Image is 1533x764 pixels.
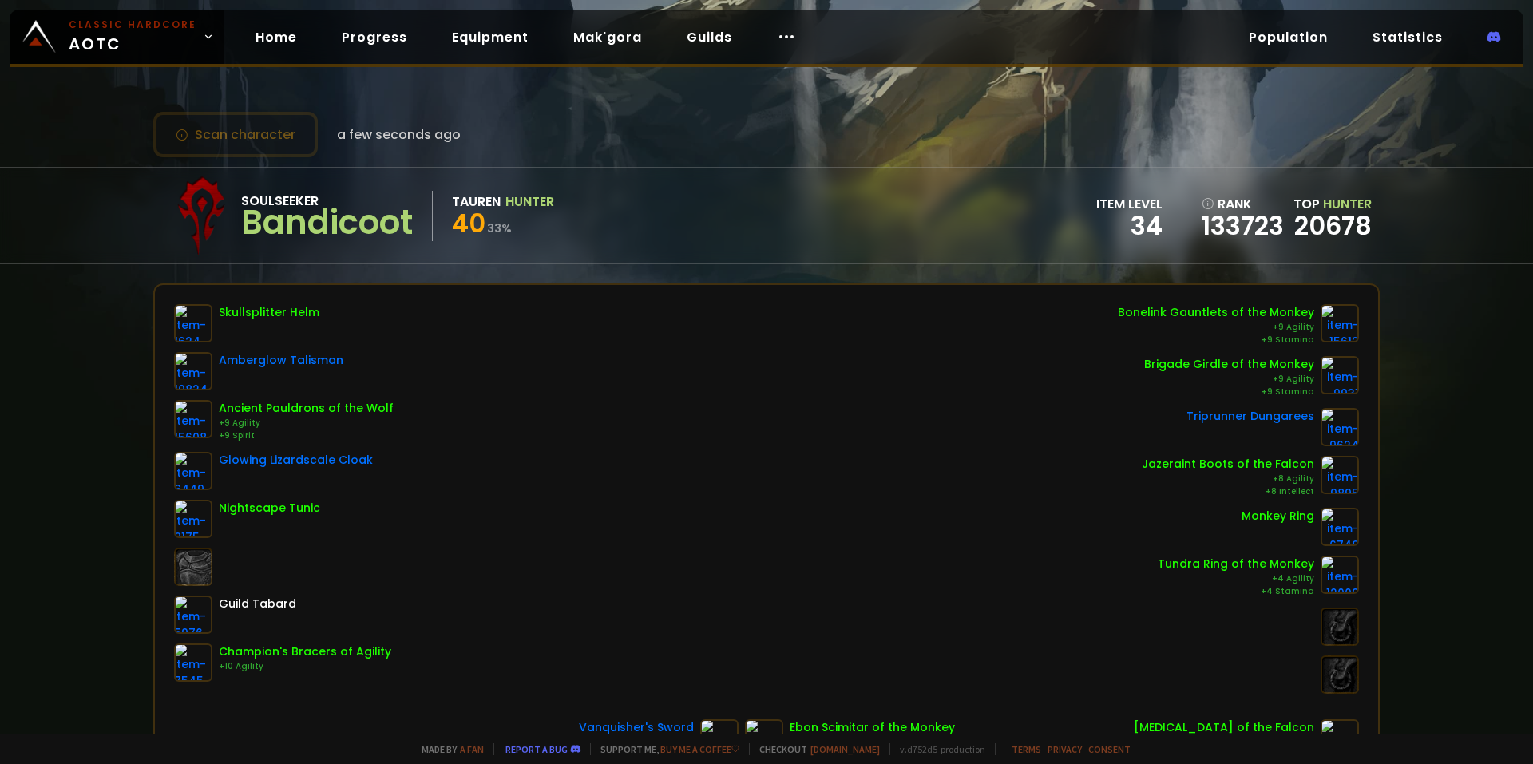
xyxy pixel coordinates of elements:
[1202,214,1284,238] a: 133723
[505,743,568,755] a: Report a bug
[174,452,212,490] img: item-6449
[1012,743,1041,755] a: Terms
[674,21,745,53] a: Guilds
[219,430,394,442] div: +9 Spirit
[1321,304,1359,342] img: item-15612
[1096,194,1163,214] div: item level
[1293,194,1372,214] div: Top
[174,500,212,538] img: item-8175
[174,596,212,634] img: item-5976
[1144,386,1314,398] div: +9 Stamina
[1142,485,1314,498] div: +8 Intellect
[1048,743,1082,755] a: Privacy
[337,125,461,144] span: a few seconds ago
[1321,456,1359,494] img: item-9895
[460,743,484,755] a: a fan
[579,719,694,736] div: Vanquisher's Sword
[153,112,318,157] button: Scan character
[1323,195,1372,213] span: Hunter
[219,304,319,321] div: Skullsplitter Helm
[1321,356,1359,394] img: item-9931
[1118,304,1314,321] div: Bonelink Gauntlets of the Monkey
[69,18,196,32] small: Classic Hardcore
[1118,321,1314,334] div: +9 Agility
[69,18,196,56] span: AOTC
[219,643,391,660] div: Champion's Bracers of Agility
[174,352,212,390] img: item-10824
[241,211,413,235] div: Bandicoot
[412,743,484,755] span: Made by
[1294,208,1372,243] a: 20678
[810,743,880,755] a: [DOMAIN_NAME]
[1088,743,1131,755] a: Consent
[1321,408,1359,446] img: item-9624
[1158,585,1314,598] div: +4 Stamina
[241,191,413,211] div: Soulseeker
[1144,373,1314,386] div: +9 Agility
[1158,556,1314,572] div: Tundra Ring of the Monkey
[1321,556,1359,594] img: item-12009
[1096,214,1163,238] div: 34
[452,205,485,241] span: 40
[1142,473,1314,485] div: +8 Agility
[174,643,212,682] img: item-7545
[219,352,343,369] div: Amberglow Talisman
[243,21,310,53] a: Home
[1158,572,1314,585] div: +4 Agility
[1134,719,1314,736] div: [MEDICAL_DATA] of the Falcon
[1360,21,1456,53] a: Statistics
[219,400,394,417] div: Ancient Pauldrons of the Wolf
[10,10,224,64] a: Classic HardcoreAOTC
[660,743,739,755] a: Buy me a coffee
[487,220,512,236] small: 33 %
[590,743,739,755] span: Support me,
[329,21,420,53] a: Progress
[219,660,391,673] div: +10 Agility
[1144,356,1314,373] div: Brigade Girdle of the Monkey
[219,500,320,517] div: Nightscape Tunic
[561,21,655,53] a: Mak'gora
[749,743,880,755] span: Checkout
[439,21,541,53] a: Equipment
[452,192,501,212] div: Tauren
[505,192,554,212] div: Hunter
[219,452,373,469] div: Glowing Lizardscale Cloak
[1321,508,1359,546] img: item-6748
[174,400,212,438] img: item-15608
[174,304,212,342] img: item-1624
[1242,508,1314,525] div: Monkey Ring
[1202,194,1284,214] div: rank
[889,743,985,755] span: v. d752d5 - production
[219,417,394,430] div: +9 Agility
[790,719,955,736] div: Ebon Scimitar of the Monkey
[1186,408,1314,425] div: Triprunner Dungarees
[1236,21,1341,53] a: Population
[1118,334,1314,346] div: +9 Stamina
[219,596,296,612] div: Guild Tabard
[1142,456,1314,473] div: Jazeraint Boots of the Falcon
